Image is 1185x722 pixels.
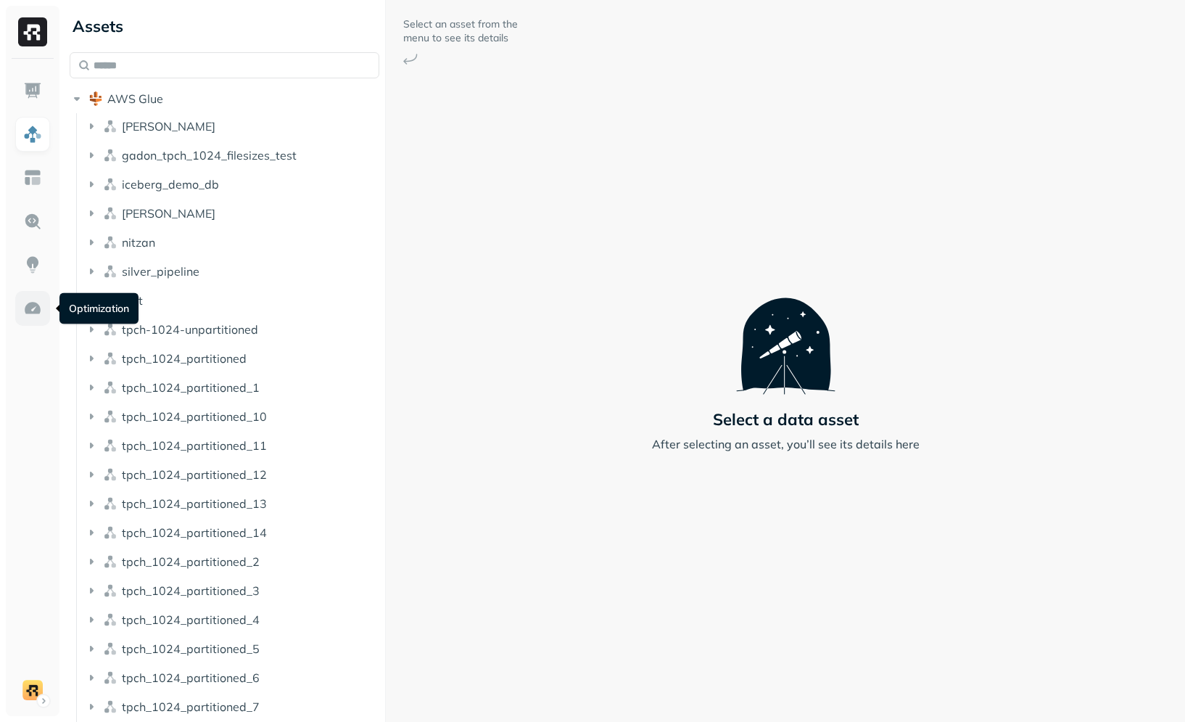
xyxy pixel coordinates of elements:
[103,496,117,511] img: namespace
[122,119,215,134] span: [PERSON_NAME]
[736,269,835,394] img: Telescope
[84,202,380,225] button: [PERSON_NAME]
[84,579,380,602] button: tpch_1024_partitioned_3
[122,380,260,395] span: tpch_1024_partitioned_1
[84,434,380,457] button: tpch_1024_partitioned_11
[103,351,117,366] img: namespace
[84,550,380,573] button: tpch_1024_partitioned_2
[23,168,42,187] img: Asset Explorer
[103,380,117,395] img: namespace
[84,695,380,718] button: tpch_1024_partitioned_7
[23,299,42,318] img: Optimization
[403,54,418,65] img: Arrow
[103,119,117,134] img: namespace
[122,525,267,540] span: tpch_1024_partitioned_14
[122,264,199,279] span: silver_pipeline
[84,289,380,312] button: test
[84,231,380,254] button: nitzan
[84,260,380,283] button: silver_pipeline
[652,435,920,453] p: After selecting an asset, you’ll see its details here
[18,17,47,46] img: Ryft
[103,206,117,221] img: namespace
[84,521,380,544] button: tpch_1024_partitioned_14
[107,91,163,106] span: AWS Glue
[122,641,260,656] span: tpch_1024_partitioned_5
[88,91,103,106] img: root
[103,700,117,714] img: namespace
[103,409,117,424] img: namespace
[103,612,117,627] img: namespace
[122,322,258,337] span: tpch-1024-unpartitioned
[103,583,117,598] img: namespace
[23,125,42,144] img: Assets
[122,612,260,627] span: tpch_1024_partitioned_4
[84,318,380,341] button: tpch-1024-unpartitioned
[122,670,260,685] span: tpch_1024_partitioned_6
[122,467,267,482] span: tpch_1024_partitioned_12
[403,17,519,45] p: Select an asset from the menu to see its details
[122,438,267,453] span: tpch_1024_partitioned_11
[84,173,380,196] button: iceberg_demo_db
[59,293,139,324] div: Optimization
[122,351,247,366] span: tpch_1024_partitioned
[84,405,380,428] button: tpch_1024_partitioned_10
[84,347,380,370] button: tpch_1024_partitioned
[84,144,380,167] button: gadon_tpch_1024_filesizes_test
[103,467,117,482] img: namespace
[103,264,117,279] img: namespace
[103,177,117,192] img: namespace
[103,322,117,337] img: namespace
[23,255,42,274] img: Insights
[122,409,267,424] span: tpch_1024_partitioned_10
[122,554,260,569] span: tpch_1024_partitioned_2
[103,525,117,540] img: namespace
[122,148,297,163] span: gadon_tpch_1024_filesizes_test
[122,496,267,511] span: tpch_1024_partitioned_13
[23,81,42,100] img: Dashboard
[103,148,117,163] img: namespace
[70,87,379,110] button: AWS Glue
[103,235,117,250] img: namespace
[103,554,117,569] img: namespace
[103,641,117,656] img: namespace
[84,463,380,486] button: tpch_1024_partitioned_12
[84,492,380,515] button: tpch_1024_partitioned_13
[23,212,42,231] img: Query Explorer
[84,115,380,138] button: [PERSON_NAME]
[122,235,155,250] span: nitzan
[84,637,380,660] button: tpch_1024_partitioned_5
[122,700,260,714] span: tpch_1024_partitioned_7
[84,376,380,399] button: tpch_1024_partitioned_1
[84,608,380,631] button: tpch_1024_partitioned_4
[103,438,117,453] img: namespace
[84,666,380,689] button: tpch_1024_partitioned_6
[22,680,43,700] img: demo
[122,206,215,221] span: [PERSON_NAME]
[122,177,219,192] span: iceberg_demo_db
[713,409,859,430] p: Select a data asset
[70,15,379,38] div: Assets
[103,670,117,685] img: namespace
[122,583,260,598] span: tpch_1024_partitioned_3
